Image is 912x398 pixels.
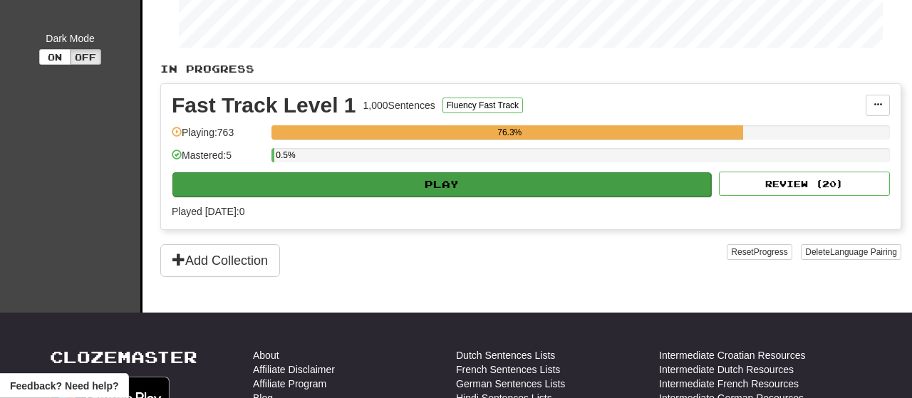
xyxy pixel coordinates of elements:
a: About [253,348,279,362]
a: Affiliate Program [253,377,326,391]
span: Played [DATE]: 0 [172,206,244,217]
div: Fast Track Level 1 [172,95,356,116]
a: Clozemaster [50,348,197,366]
button: On [39,49,71,65]
a: German Sentences Lists [456,377,565,391]
button: DeleteLanguage Pairing [801,244,901,260]
p: In Progress [160,62,901,76]
div: Playing: 763 [172,125,264,149]
a: Dutch Sentences Lists [456,348,555,362]
span: Language Pairing [830,247,897,257]
div: 76.3% [276,125,743,140]
a: Intermediate French Resources [659,377,799,391]
button: Play [172,172,711,197]
span: Progress [754,247,788,257]
a: Affiliate Disclaimer [253,362,335,377]
div: 1,000 Sentences [363,98,435,112]
button: Review (20) [719,172,890,196]
div: Dark Mode [11,31,130,46]
a: Intermediate Dutch Resources [659,362,794,377]
button: Fluency Fast Track [442,98,523,113]
a: French Sentences Lists [456,362,560,377]
span: Open feedback widget [10,379,118,393]
div: Mastered: 5 [172,148,264,172]
button: ResetProgress [727,244,792,260]
a: Intermediate Croatian Resources [659,348,805,362]
button: Add Collection [160,244,280,277]
button: Off [70,49,101,65]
